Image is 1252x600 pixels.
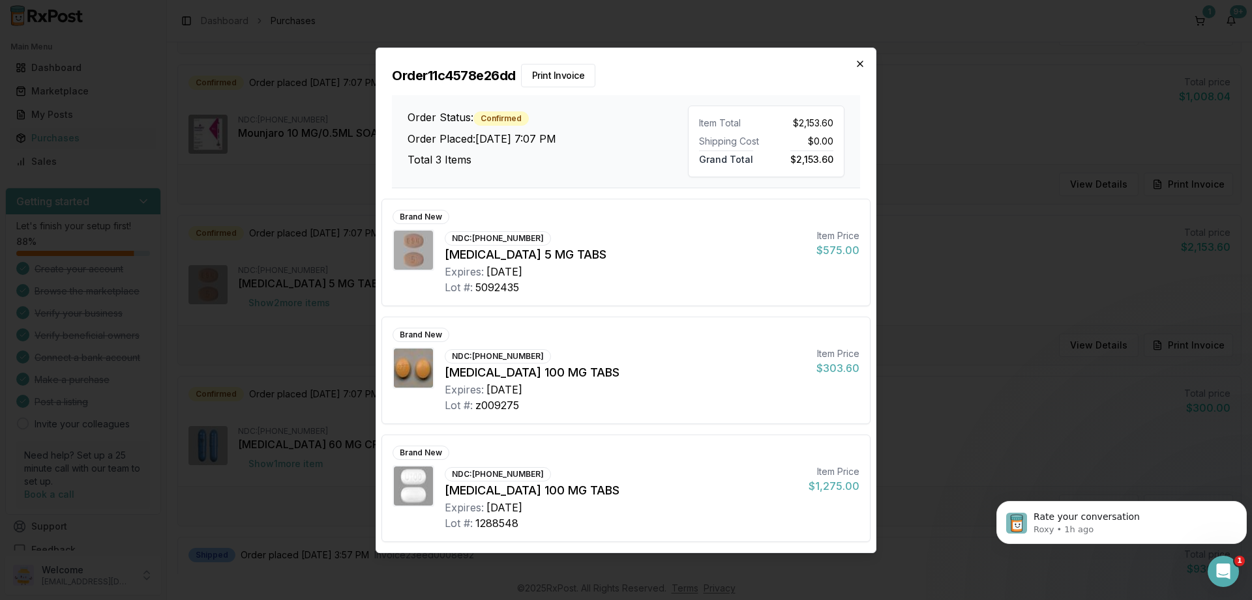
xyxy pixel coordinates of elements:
button: Print Invoice [521,64,596,87]
img: Januvia 100 MG TABS [394,349,433,388]
h2: Order 11c4578e26dd [392,64,860,87]
div: NDC: [PHONE_NUMBER] [445,231,551,246]
div: [MEDICAL_DATA] 5 MG TABS [445,246,806,264]
h3: Total 3 Items [408,152,688,167]
div: Expires: [445,382,484,397]
span: Grand Total [699,150,753,165]
div: $575.00 [816,242,859,258]
div: 5092435 [475,279,519,295]
div: [MEDICAL_DATA] 100 MG TABS [445,481,798,500]
iframe: Intercom notifications message [991,474,1252,565]
img: Eliquis 5 MG TABS [394,231,433,270]
div: Brand New [393,446,449,460]
span: 1 [1234,556,1245,566]
div: [DATE] [486,264,522,279]
span: $2,153.60 [793,117,833,130]
div: Expires: [445,264,484,279]
div: $0.00 [771,135,833,148]
div: Item Price [816,347,859,360]
div: Item Total [699,117,761,130]
div: Item Price [809,465,859,478]
div: Confirmed [473,111,529,126]
div: $1,275.00 [809,478,859,494]
div: Lot #: [445,279,473,295]
div: [MEDICAL_DATA] 100 MG TABS [445,364,806,382]
div: $303.60 [816,360,859,376]
div: [DATE] [486,382,522,397]
span: $2,153.60 [790,150,833,165]
div: [DATE] [486,500,522,515]
div: Brand New [393,210,449,224]
div: Lot #: [445,397,473,413]
div: Shipping Cost [699,135,761,148]
h3: Order Placed: [DATE] 7:07 PM [408,131,688,147]
div: Lot #: [445,515,473,531]
iframe: Intercom live chat [1208,556,1239,587]
img: Ubrelvy 100 MG TABS [394,466,433,506]
div: NDC: [PHONE_NUMBER] [445,467,551,481]
div: Item Price [816,229,859,242]
div: Expires: [445,500,484,515]
div: NDC: [PHONE_NUMBER] [445,349,551,364]
div: z009275 [475,397,519,413]
div: Brand New [393,328,449,342]
h3: Order Status: [408,109,688,126]
div: 1288548 [475,515,518,531]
